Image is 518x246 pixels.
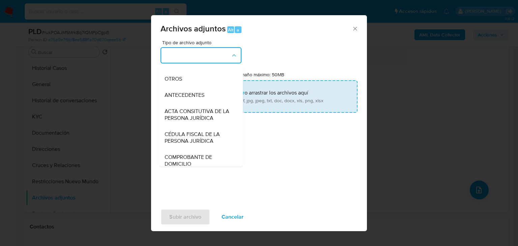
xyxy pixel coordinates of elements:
[165,59,225,66] span: OTROS - DUE DILIGENCE
[228,27,233,33] span: Alt
[165,131,233,144] span: CÉDULA FISCAL DE LA PERSONA JURÍDICA
[213,209,252,225] button: Cancelar
[222,210,243,224] span: Cancelar
[165,108,233,121] span: ACTA CONSITUTIVA DE LA PERSONA JURÍDICA
[165,154,233,167] span: COMPROBANTE DE DOMICILIO
[236,72,284,78] label: Tamaño máximo: 50MB
[165,76,182,82] span: OTROS
[162,40,243,45] span: Tipo de archivo adjunto
[161,23,226,34] span: Archivos adjuntos
[237,27,239,33] span: a
[352,25,358,31] button: Cerrar
[165,92,204,99] span: ANTECEDENTES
